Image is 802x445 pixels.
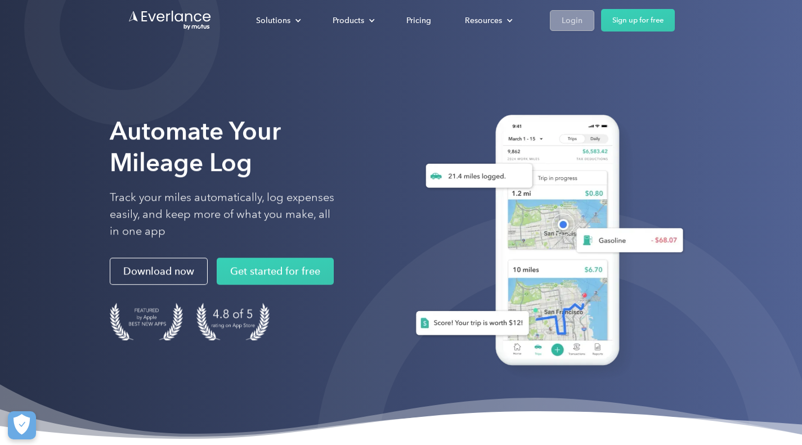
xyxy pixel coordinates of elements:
[110,303,183,341] img: Badge for Featured by Apple Best New Apps
[110,190,335,240] p: Track your miles automatically, log expenses easily, and keep more of what you make, all in one app
[333,14,364,28] div: Products
[110,116,281,177] strong: Automate Your Mileage Log
[256,14,290,28] div: Solutions
[398,104,692,383] img: Everlance, mileage tracker app, expense tracking app
[110,258,208,285] a: Download now
[321,11,384,30] div: Products
[406,14,431,28] div: Pricing
[217,258,334,285] a: Get started for free
[8,411,36,439] button: Cookies Settings
[601,9,675,32] a: Sign up for free
[454,11,522,30] div: Resources
[245,11,310,30] div: Solutions
[465,14,502,28] div: Resources
[562,14,583,28] div: Login
[550,10,594,31] a: Login
[128,10,212,31] a: Go to homepage
[395,11,442,30] a: Pricing
[196,303,270,341] img: 4.9 out of 5 stars on the app store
